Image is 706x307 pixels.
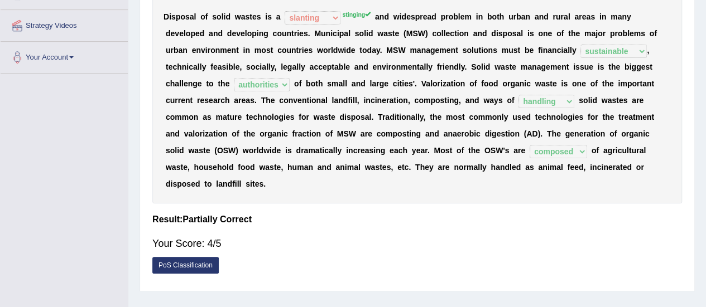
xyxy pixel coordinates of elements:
b: a [218,62,222,71]
b: y [627,12,631,21]
b: n [213,29,218,38]
b: t [296,46,299,55]
b: a [547,46,552,55]
b: o [538,29,543,38]
b: a [591,29,595,38]
b: g [263,29,268,38]
b: m [634,29,641,38]
b: l [458,12,460,21]
b: b [525,46,530,55]
b: w [338,46,344,55]
b: e [351,46,356,55]
b: c [277,46,282,55]
b: l [627,29,630,38]
b: w [317,46,323,55]
b: r [299,46,301,55]
b: l [200,62,202,71]
b: p [176,12,181,21]
b: s [246,62,251,71]
b: v [236,29,241,38]
a: Strategy Videos [1,10,128,38]
b: n [182,62,187,71]
b: i [169,12,171,21]
b: o [556,29,561,38]
b: i [561,46,563,55]
b: o [323,46,328,55]
b: n [325,29,330,38]
b: t [291,29,294,38]
b: c [172,62,177,71]
b: o [483,46,488,55]
b: n [525,12,530,21]
b: a [193,62,198,71]
b: o [507,29,512,38]
b: l [198,62,200,71]
b: s [530,29,534,38]
b: o [436,29,441,38]
b: u [286,46,291,55]
b: i [205,46,208,55]
b: a [427,12,431,21]
b: f [205,12,208,21]
b: i [223,12,225,21]
b: h [500,12,505,21]
b: e [170,29,175,38]
b: n [286,29,291,38]
b: c [432,29,436,38]
b: e [446,46,451,55]
b: r [602,29,605,38]
b: e [213,62,218,71]
b: i [344,46,346,55]
b: e [195,29,200,38]
b: s [498,29,503,38]
b: e [236,62,240,71]
b: o [362,46,367,55]
b: ) [425,29,428,38]
b: S [412,29,417,38]
b: m [439,46,446,55]
b: o [467,46,472,55]
b: s [411,12,415,21]
b: r [445,12,448,21]
b: b [487,12,492,21]
b: n [182,46,188,55]
b: i [599,12,602,21]
b: a [344,29,348,38]
b: s [304,29,308,38]
b: o [650,29,655,38]
b: c [556,46,561,55]
b: e [252,12,257,21]
b: s [245,12,249,21]
b: l [268,62,271,71]
b: e [241,29,245,38]
b: t [271,46,273,55]
b: e [460,12,465,21]
b: f [210,62,213,71]
b: t [455,46,458,55]
b: i [226,62,228,71]
b: o [282,46,287,55]
b: t [517,46,520,55]
b: n [231,46,236,55]
b: r [513,12,516,21]
b: o [492,12,497,21]
b: a [190,12,194,21]
b: s [590,12,595,21]
b: g [430,46,435,55]
b: n [477,29,482,38]
b: t [236,46,239,55]
b: , [647,46,649,55]
b: a [178,46,182,55]
b: l [472,46,474,55]
b: s [512,29,517,38]
b: o [251,62,256,71]
b: m [254,46,261,55]
a: Your Account [1,42,128,70]
b: v [201,46,205,55]
b: d [333,46,338,55]
b: a [417,46,421,55]
b: r [579,12,582,21]
b: M [406,29,413,38]
b: w [377,29,383,38]
b: y [202,62,206,71]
